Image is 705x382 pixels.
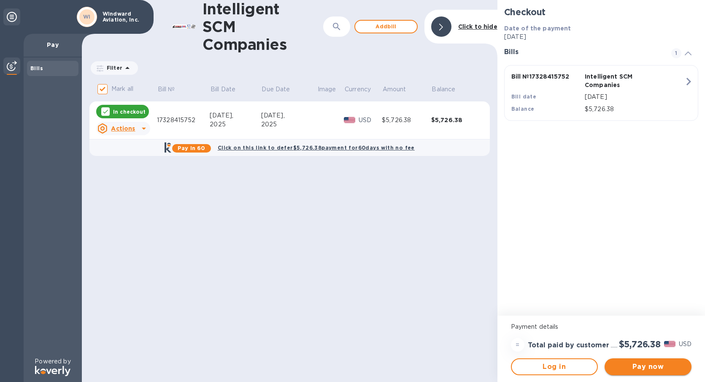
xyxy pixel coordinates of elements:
div: 17328415752 [157,116,210,125]
p: Bill Date [211,85,235,94]
h2: Checkout [504,7,698,17]
p: Bill № 17328415752 [511,72,581,81]
p: Due Date [262,85,290,94]
span: 1 [671,48,681,58]
span: Bill Date [211,85,246,94]
div: 2025 [210,120,261,129]
h2: $5,726.38 [619,339,661,349]
div: [DATE], [261,111,317,120]
span: Add bill [362,22,410,32]
span: Pay now [611,362,685,372]
span: Log in [519,362,590,372]
p: Image [318,85,336,94]
b: Pay in 60 [178,145,205,151]
b: Date of the payment [504,25,571,32]
p: Windward Aviation, Inc. [103,11,145,23]
b: WI [83,14,91,20]
p: [DATE] [504,33,698,41]
p: USD [359,116,382,125]
h3: Bills [504,48,661,56]
p: Balance [432,85,455,94]
p: Pay [30,41,75,49]
p: Bill № [158,85,175,94]
p: Amount [383,85,406,94]
b: Bills [30,65,43,71]
p: Mark all [111,85,133,93]
p: In checkout [113,108,146,115]
img: USD [344,117,355,123]
img: USD [664,341,675,347]
button: Bill №17328415752Intelligent SCM CompaniesBill date[DATE]Balance$5,726.38 [504,65,698,121]
span: Balance [432,85,466,94]
h3: Total paid by customer [528,341,609,349]
div: = [511,338,524,352]
p: Currency [345,85,371,94]
div: 2025 [261,120,317,129]
b: Click on this link to defer $5,726.38 payment for 60 days with no fee [218,145,415,151]
p: [DATE] [585,93,684,101]
span: Amount [383,85,417,94]
b: Click to hide [458,23,497,30]
p: Intelligent SCM Companies [585,72,655,89]
div: $5,726.38 [382,116,431,125]
img: Logo [35,366,70,376]
p: Payment details [511,322,691,331]
u: Actions [111,125,135,132]
b: Balance [511,106,535,112]
div: [DATE], [210,111,261,120]
p: $5,726.38 [585,105,684,114]
p: Filter [103,64,122,71]
button: Pay now [605,358,691,375]
div: $5,726.38 [431,116,481,124]
span: Due Date [262,85,301,94]
b: Bill date [511,93,537,100]
button: Log in [511,358,598,375]
span: Bill № [158,85,186,94]
p: Powered by [35,357,70,366]
p: USD [679,340,691,349]
button: Addbill [354,20,418,33]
